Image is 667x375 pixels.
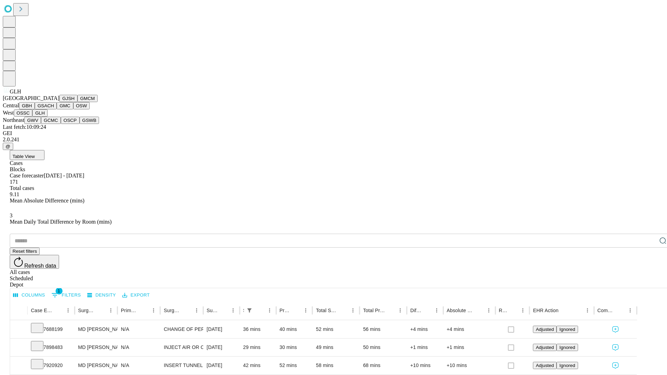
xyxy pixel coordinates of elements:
div: 52 mins [316,320,356,338]
button: Sort [291,306,301,315]
button: GCMC [41,117,61,124]
button: Menu [301,306,311,315]
div: MD [PERSON_NAME] Md [78,357,114,374]
button: Menu [192,306,201,315]
button: GSACH [35,102,57,109]
div: INSERT TUNNELED CENTRAL VENOUS ACCESS WITH SUBQ PORT [164,357,199,374]
div: 49 mins [316,339,356,356]
div: +4 mins [447,320,492,338]
button: Sort [96,306,106,315]
div: 58 mins [316,357,356,374]
span: Reset filters [13,249,37,254]
div: EHR Action [533,308,558,313]
button: Expand [14,360,24,372]
button: Sort [338,306,348,315]
button: Sort [422,306,432,315]
div: +10 mins [410,357,440,374]
button: Menu [348,306,358,315]
span: Central [3,102,19,108]
button: Expand [14,342,24,354]
button: Menu [106,306,116,315]
button: OSSC [14,109,33,117]
button: GLH [32,109,47,117]
span: West [3,110,14,116]
div: Total Scheduled Duration [316,308,338,313]
button: Ignored [557,326,578,333]
button: Select columns [11,290,47,301]
button: Density [85,290,118,301]
button: Export [121,290,151,301]
div: +4 mins [410,320,440,338]
div: 1 active filter [245,306,254,315]
div: N/A [121,320,157,338]
button: Sort [139,306,149,315]
button: Menu [583,306,592,315]
button: Menu [518,306,528,315]
div: 52 mins [280,357,309,374]
div: +1 mins [410,339,440,356]
div: 68 mins [363,357,403,374]
div: +1 mins [447,339,492,356]
button: OSCP [61,117,80,124]
div: [DATE] [207,320,236,338]
div: 40 mins [280,320,309,338]
span: Adjusted [536,327,554,332]
div: INJECT AIR OR CONTRAST INTO [MEDICAL_DATA] [164,339,199,356]
div: +10 mins [447,357,492,374]
button: Menu [63,306,73,315]
div: 7920920 [31,357,71,374]
button: Ignored [557,344,578,351]
div: Predicted In Room Duration [280,308,291,313]
button: Menu [149,306,158,315]
button: Sort [559,306,569,315]
span: Mean Absolute Difference (mins) [10,198,84,203]
div: 2.0.241 [3,136,664,143]
span: [DATE] - [DATE] [44,173,84,178]
span: 171 [10,179,18,185]
div: 30 mins [280,339,309,356]
span: Mean Daily Total Difference by Room (mins) [10,219,112,225]
button: Show filters [50,290,83,301]
button: GBH [19,102,35,109]
div: [DATE] [207,339,236,356]
div: Difference [410,308,421,313]
button: Reset filters [10,248,40,255]
button: Sort [616,306,625,315]
span: GLH [10,89,21,94]
button: Menu [432,306,442,315]
div: Case Epic Id [31,308,53,313]
button: Menu [484,306,494,315]
button: GJSH [59,95,77,102]
button: Show filters [245,306,254,315]
button: Ignored [557,362,578,369]
button: Menu [228,306,238,315]
div: N/A [121,339,157,356]
div: GEI [3,130,664,136]
button: @ [3,143,13,150]
button: Adjusted [533,362,557,369]
button: Refresh data [10,255,59,269]
span: Table View [13,154,35,159]
span: 9.11 [10,191,19,197]
span: Ignored [559,327,575,332]
span: Case forecaster [10,173,44,178]
div: Scheduled In Room Duration [243,308,244,313]
span: Total cases [10,185,34,191]
span: 1 [56,287,63,294]
button: GMCM [77,95,98,102]
div: 50 mins [363,339,403,356]
button: Adjusted [533,344,557,351]
button: Sort [219,306,228,315]
button: Sort [182,306,192,315]
div: 36 mins [243,320,273,338]
span: Refresh data [24,263,56,269]
div: Resolved in EHR [499,308,508,313]
button: Menu [625,306,635,315]
div: CHANGE OF PERCUTANEOUS TUBE OR DRAINAGE [MEDICAL_DATA] WITH XRAY AND [MEDICAL_DATA] [164,320,199,338]
button: GMC [57,102,73,109]
button: Sort [474,306,484,315]
div: N/A [121,357,157,374]
span: Adjusted [536,363,554,368]
div: Surgeon Name [78,308,96,313]
div: 56 mins [363,320,403,338]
